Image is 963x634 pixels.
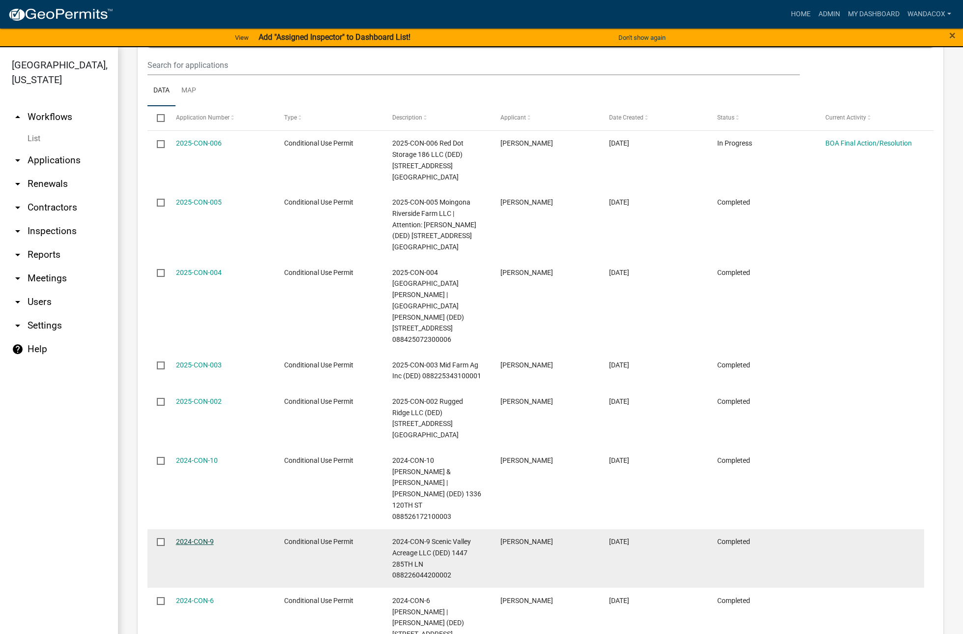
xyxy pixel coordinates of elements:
[284,198,353,206] span: Conditional Use Permit
[717,198,750,206] span: Completed
[500,198,553,206] span: Monica Becker
[825,139,912,147] a: BOA Final Action/Resolution
[609,198,629,206] span: 07/03/2025
[12,343,24,355] i: help
[717,456,750,464] span: Completed
[392,538,471,579] span: 2024-CON-9 Scenic Valley Acreage LLC (DED) 1447 285TH LN 088226044200002
[12,178,24,190] i: arrow_drop_down
[949,29,956,42] span: ×
[609,139,629,147] span: 07/08/2025
[12,202,24,213] i: arrow_drop_down
[825,114,866,121] span: Current Activity
[609,597,629,604] span: 07/19/2024
[392,269,464,344] span: 2025-CON-004 Montang, Mia | Montang, Terry L (DED) 750 S AVE 088425072300006
[176,397,222,405] a: 2025-CON-002
[176,139,222,147] a: 2025-CON-006
[500,139,553,147] span: jason pomrenke
[500,114,526,121] span: Applicant
[816,106,924,130] datatable-header-cell: Current Activity
[392,198,476,251] span: 2025-CON-005 Moingona Riverside Farm LLC | Attention: Terry Lowman (DED) 1407 Moingona Road 08832...
[284,397,353,405] span: Conditional Use Permit
[175,75,202,107] a: Map
[717,538,750,545] span: Completed
[708,106,816,130] datatable-header-cell: Status
[717,397,750,405] span: Completed
[383,106,491,130] datatable-header-cell: Description
[717,269,750,276] span: Completed
[717,139,752,147] span: In Progress
[259,32,410,42] strong: Add "Assigned Inspector" to Dashboard List!
[176,538,214,545] a: 2024-CON-9
[609,269,629,276] span: 04/08/2025
[12,154,24,166] i: arrow_drop_down
[147,106,166,130] datatable-header-cell: Select
[392,361,481,380] span: 2025-CON-003 Mid Farm Ag Inc (DED) 088225343100001
[166,106,274,130] datatable-header-cell: Application Number
[392,114,422,121] span: Description
[844,5,904,24] a: My Dashboard
[284,538,353,545] span: Conditional Use Permit
[176,361,222,369] a: 2025-CON-003
[147,75,175,107] a: Data
[392,397,463,439] span: 2025-CON-002 Rugged Ridge LLC (DED) 1066 Lamb Lane 088427253100001
[12,225,24,237] i: arrow_drop_down
[12,272,24,284] i: arrow_drop_down
[500,269,553,276] span: Terry Montang
[12,320,24,332] i: arrow_drop_down
[599,106,707,130] datatable-header-cell: Date Created
[176,456,218,464] a: 2024-CON-10
[609,397,629,405] span: 01/03/2025
[284,361,353,369] span: Conditional Use Permit
[500,397,553,405] span: Katie Darby
[500,456,553,464] span: Titus L Martin
[284,114,297,121] span: Type
[717,114,734,121] span: Status
[284,269,353,276] span: Conditional Use Permit
[176,597,214,604] a: 2024-CON-6
[614,30,670,46] button: Don't show again
[717,361,750,369] span: Completed
[949,30,956,41] button: Close
[609,456,629,464] span: 11/05/2024
[275,106,383,130] datatable-header-cell: Type
[787,5,815,24] a: Home
[500,538,553,545] span: Marnie Overland
[284,456,353,464] span: Conditional Use Permit
[609,361,629,369] span: 01/30/2025
[284,597,353,604] span: Conditional Use Permit
[12,296,24,308] i: arrow_drop_down
[815,5,844,24] a: Admin
[609,538,629,545] span: 11/03/2024
[231,30,253,46] a: View
[500,361,553,369] span: Seth Williams
[904,5,955,24] a: WandaCox
[147,55,800,75] input: Search for applications
[12,249,24,261] i: arrow_drop_down
[176,269,222,276] a: 2025-CON-004
[491,106,599,130] datatable-header-cell: Applicant
[392,139,464,181] span: 2025-CON-006 Red Dot Storage 186 LLC (DED) 6117 W LINCOLN WAY 088325014400009
[500,597,553,604] span: Joni Miller
[392,456,481,520] span: 2024-CON-10 Martin, Titus L & Martin, Rosa | Martin, Catherine A (DED) 1336 120TH ST 088526172100003
[12,111,24,123] i: arrow_drop_up
[609,114,643,121] span: Date Created
[176,114,230,121] span: Application Number
[176,198,222,206] a: 2025-CON-005
[284,139,353,147] span: Conditional Use Permit
[717,597,750,604] span: Completed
